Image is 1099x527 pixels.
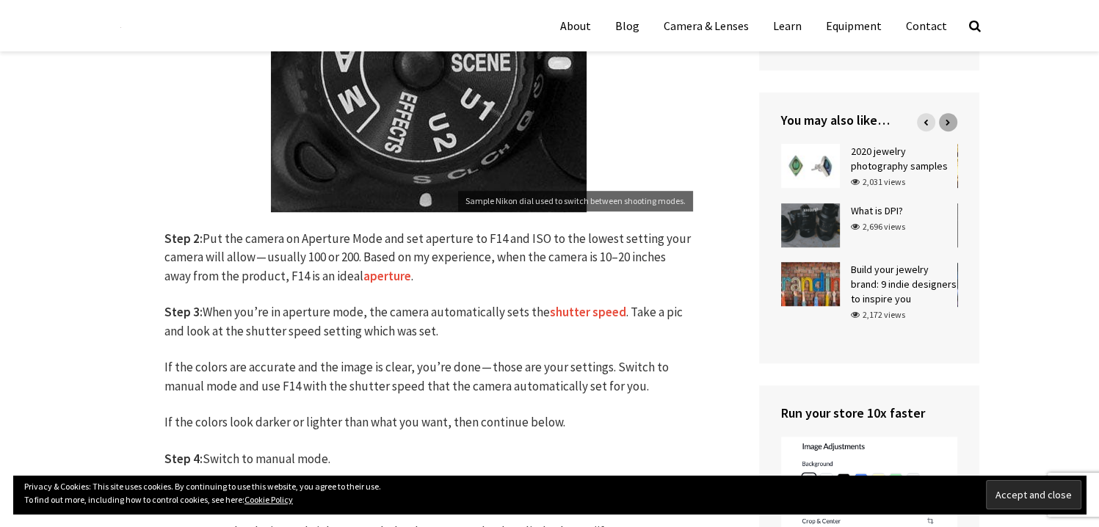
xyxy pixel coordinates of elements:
figcaption: Sample Nikon dial used to switch between shooting modes. [458,191,693,211]
strong: Step 3: [164,304,203,320]
div: 2,031 views [851,175,905,189]
a: shutter speed [550,304,626,321]
a: Contact [895,7,958,44]
input: Accept and close [986,480,1081,509]
p: When you’re in aperture mode, the camera automatically sets the . Take a pic and look at the shut... [164,303,693,341]
a: aperture [363,268,411,285]
strong: Step 4: [164,451,203,467]
a: About [549,7,602,44]
div: 2,172 views [851,308,905,321]
p: If the colors look darker or lighter than what you want, then continue below. [164,413,693,432]
div: Privacy & Cookies: This site uses cookies. By continuing to use this website, you agree to their ... [13,476,1086,514]
a: What is DPI? [851,204,903,217]
a: Camera & Lenses [653,7,760,44]
p: Switch to manual mode. [164,450,693,469]
h4: You may also like… [781,111,957,129]
div: 2,696 views [851,220,905,233]
a: Learn [762,7,813,44]
a: Build your jewelry brand: 9 indie designers to inspire you [851,263,957,305]
a: 2020 jewelry photography samples [851,145,948,172]
h4: Run your store 10x faster [781,404,957,422]
strong: Step 2: [164,230,203,247]
a: Blog [604,7,650,44]
a: Equipment [815,7,893,44]
p: If the colors are accurate and the image is clear, you’re done — those are your settings. Switch ... [164,358,693,396]
p: Put the camera on Aperture Mode and set aperture to F14 and ISO to the lowest setting your camera... [164,230,693,286]
a: Cookie Policy [244,494,293,505]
